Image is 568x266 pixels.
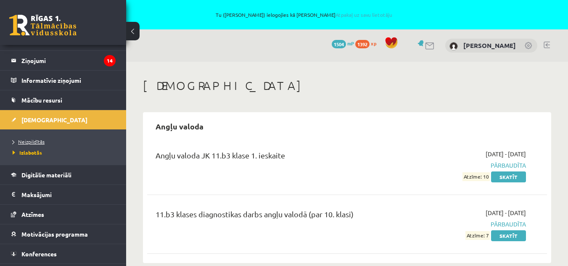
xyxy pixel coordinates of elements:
a: Atzīmes [11,205,116,224]
a: Rīgas 1. Tālmācības vidusskola [9,15,77,36]
span: Atzīme: 7 [465,231,490,240]
a: Mācību resursi [11,90,116,110]
h1: [DEMOGRAPHIC_DATA] [143,79,551,93]
a: Maksājumi [11,185,116,204]
div: Angļu valoda JK 11.b3 klase 1. ieskaite [156,150,398,165]
span: Konferences [21,250,57,258]
a: Izlabotās [13,149,118,156]
a: Skatīt [491,230,526,241]
span: Izlabotās [13,149,42,156]
h2: Angļu valoda [147,116,212,136]
span: Pārbaudīta [411,220,526,229]
span: [DATE] - [DATE] [486,208,526,217]
span: Atzīmes [21,211,44,218]
a: 1392 xp [355,40,380,47]
span: xp [371,40,376,47]
i: 14 [104,55,116,66]
span: Pārbaudīta [411,161,526,170]
a: Atpakaļ uz savu lietotāju [336,11,392,18]
a: [DEMOGRAPHIC_DATA] [11,110,116,129]
legend: Ziņojumi [21,51,116,70]
div: 11.b3 klases diagnostikas darbs angļu valodā (par 10. klasi) [156,208,398,224]
img: Roberts Veško [449,42,458,50]
a: Neizpildītās [13,138,118,145]
legend: Informatīvie ziņojumi [21,71,116,90]
legend: Maksājumi [21,185,116,204]
a: Digitālie materiāli [11,165,116,184]
a: Konferences [11,244,116,263]
span: mP [347,40,354,47]
span: Digitālie materiāli [21,171,71,179]
span: [DATE] - [DATE] [486,150,526,158]
span: Atzīme: 10 [462,172,490,181]
span: 1504 [332,40,346,48]
a: Skatīt [491,171,526,182]
span: Mācību resursi [21,96,62,104]
a: [PERSON_NAME] [463,41,516,50]
a: 1504 mP [332,40,354,47]
span: Motivācijas programma [21,230,88,238]
span: [DEMOGRAPHIC_DATA] [21,116,87,124]
span: Tu ([PERSON_NAME]) ielogojies kā [PERSON_NAME] [97,12,511,17]
span: 1392 [355,40,370,48]
a: Informatīvie ziņojumi [11,71,116,90]
a: Ziņojumi14 [11,51,116,70]
a: Motivācijas programma [11,224,116,244]
span: Neizpildītās [13,138,45,145]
